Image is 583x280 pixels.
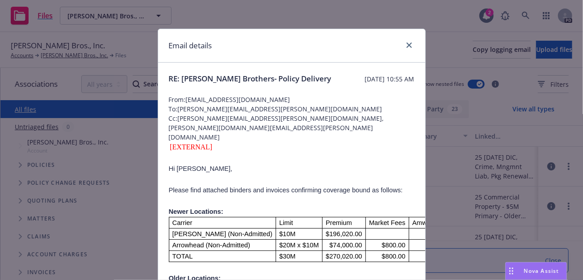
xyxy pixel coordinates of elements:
span: $10M [279,230,296,238]
span: Premium [326,219,352,226]
span: Arrowhead (Non-Admitted) [172,242,250,249]
span: Hi [PERSON_NAME], [169,165,233,172]
span: Market Fees [369,219,405,226]
span: TOTAL [172,253,193,260]
span: $800.00 [382,253,406,260]
span: $800.00 [382,242,406,249]
span: $196,020.00 [326,230,362,238]
span: $270,020.00 [326,253,362,260]
span: To: [PERSON_NAME][EMAIL_ADDRESS][PERSON_NAME][DOMAIN_NAME] [169,104,415,114]
span: $74,000.00 [329,242,362,249]
span: Please find attached binders and invoices confirming coverage bound as follows: [169,187,403,194]
a: close [404,40,415,51]
span: Amwins Fees [412,219,452,226]
span: [DATE] 10:55 AM [365,74,415,84]
span: $30M [279,253,296,260]
span: RE: [PERSON_NAME] Brothers- Policy Delivery [169,73,331,84]
div: Drag to move [506,263,517,280]
span: Cc: [PERSON_NAME][EMAIL_ADDRESS][PERSON_NAME][DOMAIN_NAME], [PERSON_NAME][DOMAIN_NAME][EMAIL_ADDR... [169,114,415,142]
span: [PERSON_NAME] (Non-Admitted) [172,230,273,238]
h1: Email details [169,40,212,51]
button: Nova Assist [505,262,567,280]
span: Nova Assist [524,267,559,275]
div: [EXTERNAL] [169,142,415,153]
span: From: [EMAIL_ADDRESS][DOMAIN_NAME] [169,95,415,104]
span: Limit [279,219,293,226]
span: Newer Locations: [169,208,223,215]
span: $20M x $10M [279,242,319,249]
span: Carrier [172,219,193,226]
